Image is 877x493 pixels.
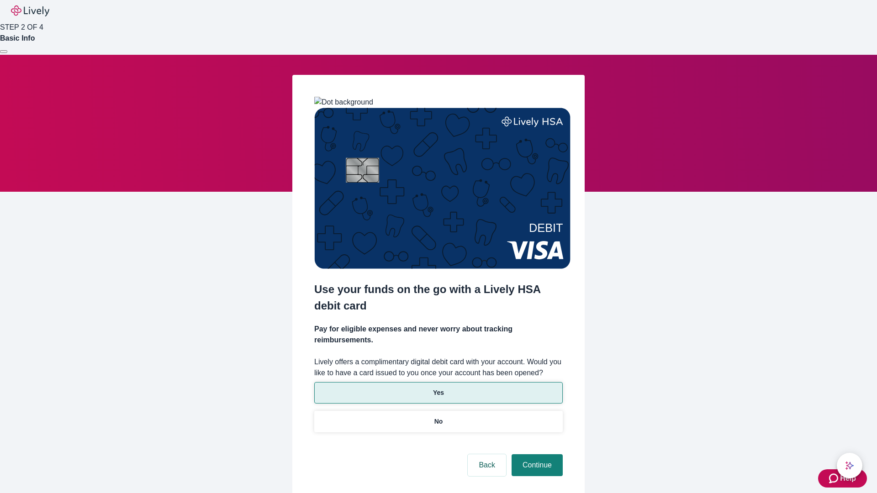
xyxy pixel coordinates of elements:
[433,388,444,398] p: Yes
[314,357,563,378] label: Lively offers a complimentary digital debit card with your account. Would you like to have a card...
[314,382,563,404] button: Yes
[840,473,856,484] span: Help
[829,473,840,484] svg: Zendesk support icon
[314,324,563,346] h4: Pay for eligible expenses and never worry about tracking reimbursements.
[845,461,854,470] svg: Lively AI Assistant
[11,5,49,16] img: Lively
[512,454,563,476] button: Continue
[818,469,867,488] button: Zendesk support iconHelp
[314,108,571,269] img: Debit card
[314,411,563,432] button: No
[468,454,506,476] button: Back
[434,417,443,426] p: No
[314,97,373,108] img: Dot background
[837,453,862,478] button: chat
[314,281,563,314] h2: Use your funds on the go with a Lively HSA debit card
